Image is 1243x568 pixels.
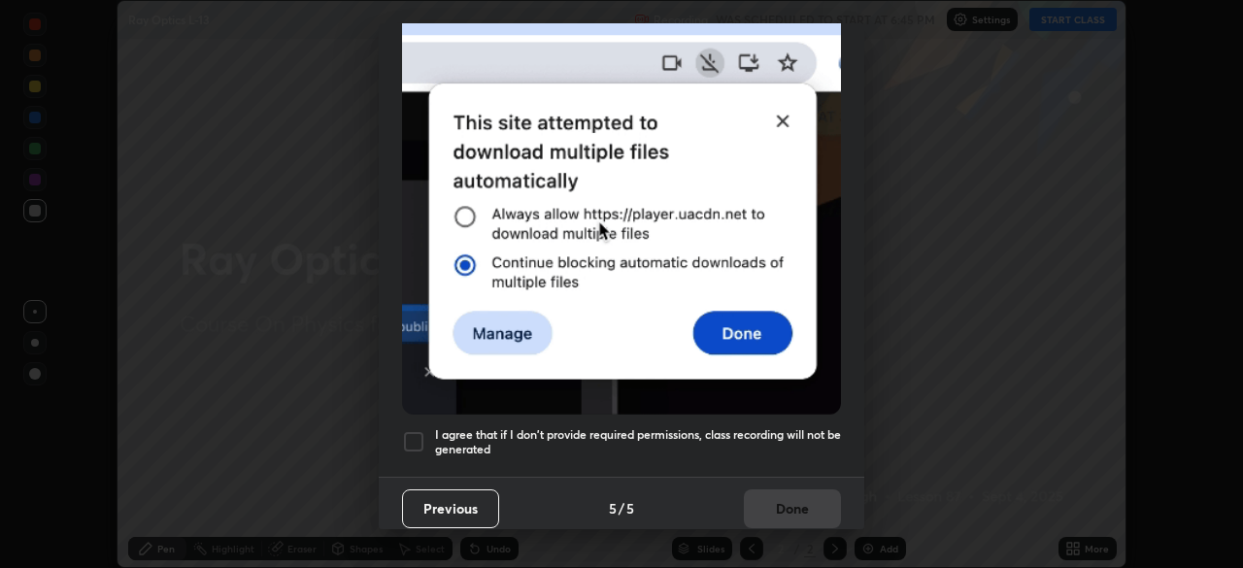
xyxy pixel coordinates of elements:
[626,498,634,518] h4: 5
[435,427,841,457] h5: I agree that if I don't provide required permissions, class recording will not be generated
[402,489,499,528] button: Previous
[619,498,624,518] h4: /
[609,498,617,518] h4: 5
